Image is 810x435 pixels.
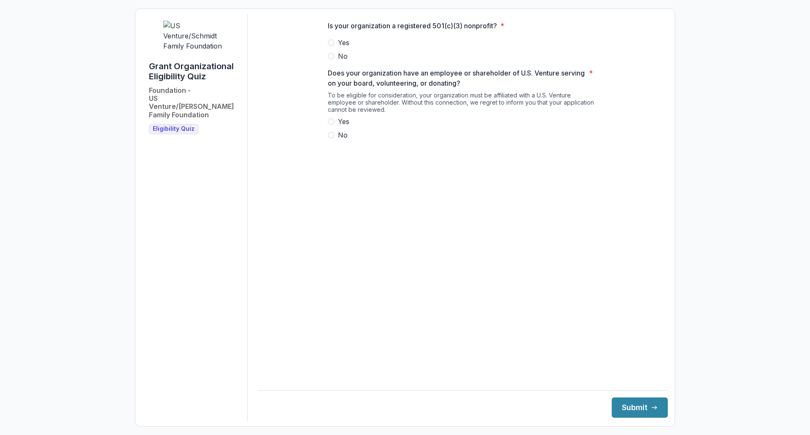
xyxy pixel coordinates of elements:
button: Submit [612,397,668,418]
div: To be eligible for consideration, your organization must be affiliated with a U.S. Venture employ... [328,92,598,116]
span: Yes [338,116,349,127]
span: No [338,130,348,140]
h2: Foundation - US Venture/[PERSON_NAME] Family Foundation [149,86,240,119]
p: Is your organization a registered 501(c)(3) nonprofit? [328,21,497,31]
p: Does your organization have an employee or shareholder of U.S. Venture serving on your board, vol... [328,68,586,88]
h1: Grant Organizational Eligibility Quiz [149,61,240,81]
span: Yes [338,38,349,48]
span: No [338,51,348,61]
span: Eligibility Quiz [153,125,194,132]
img: US Venture/Schmidt Family Foundation [163,21,227,51]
